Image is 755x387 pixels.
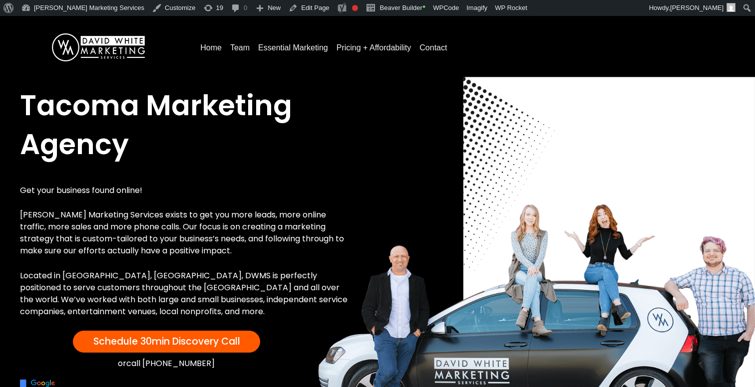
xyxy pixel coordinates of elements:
[415,40,451,56] a: Contact
[422,2,425,12] span: •
[196,39,735,56] nav: Menu
[20,270,353,318] p: Located in [GEOGRAPHIC_DATA], [GEOGRAPHIC_DATA], DWMS is perfectly positioned to serve customers ...
[20,86,292,164] span: Tacoma Marketing Agency
[73,331,260,353] a: Schedule 30min Discovery Call
[52,42,145,51] a: DavidWhite-Marketing-Logo
[20,358,313,370] div: or
[20,209,353,257] p: [PERSON_NAME] Marketing Services exists to get you more leads, more online traffic, more sales an...
[670,4,724,11] span: [PERSON_NAME]
[126,358,215,369] a: call [PHONE_NUMBER]
[93,335,240,348] span: Schedule 30min Discovery Call
[254,40,332,56] a: Essential Marketing
[196,40,226,56] a: Home
[52,33,145,61] img: DavidWhite-Marketing-Logo
[226,40,254,56] a: Team
[352,5,358,11] div: Focus keyphrase not set
[20,185,353,196] p: Get your business found online!
[333,40,415,56] a: Pricing + Affordability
